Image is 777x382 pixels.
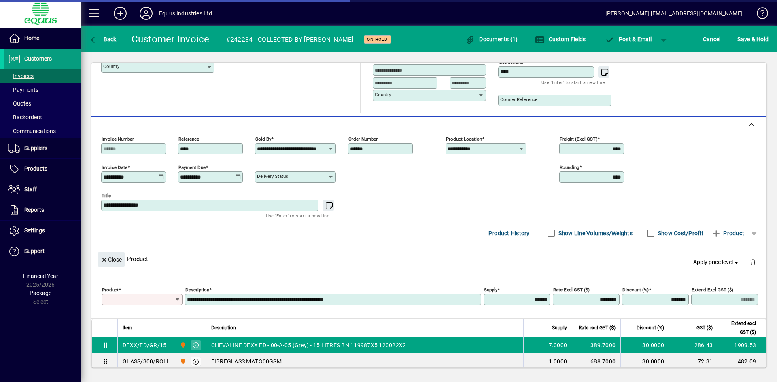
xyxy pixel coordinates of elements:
[102,287,119,293] mat-label: Product
[696,323,713,332] span: GST ($)
[718,337,766,353] td: 1909.53
[257,173,288,179] mat-label: Delivery status
[8,100,31,107] span: Quotes
[102,193,111,198] mat-label: Title
[178,357,187,366] span: 4S SOUTHERN
[30,290,51,296] span: Package
[123,357,170,365] div: GLASS/300/ROLL
[89,36,117,42] span: Back
[8,87,38,93] span: Payments
[723,319,756,337] span: Extend excl GST ($)
[693,258,740,266] span: Apply price level
[577,357,616,365] div: 688.7000
[541,78,605,87] mat-hint: Use 'Enter' to start a new line
[4,69,81,83] a: Invoices
[24,35,39,41] span: Home
[4,221,81,241] a: Settings
[103,63,119,69] mat-label: Country
[255,136,271,142] mat-label: Sold by
[707,226,748,241] button: Product
[101,253,122,266] span: Close
[751,2,767,28] a: Knowledge Base
[23,273,58,279] span: Financial Year
[605,36,652,42] span: ost & Email
[178,165,206,170] mat-label: Payment due
[133,6,159,21] button: Profile
[367,37,388,42] span: On hold
[743,258,762,266] app-page-header-button: Delete
[266,211,329,220] mat-hint: Use 'Enter' to start a new line
[24,165,47,172] span: Products
[737,33,769,46] span: ave & Hold
[743,252,762,272] button: Delete
[98,252,125,267] button: Close
[24,248,45,254] span: Support
[579,323,616,332] span: Rate excl GST ($)
[132,33,210,46] div: Customer Invoice
[178,341,187,350] span: 4S SOUTHERN
[446,136,482,142] mat-label: Product location
[692,287,733,293] mat-label: Extend excl GST ($)
[24,207,44,213] span: Reports
[690,255,743,270] button: Apply price level
[620,353,669,369] td: 30.0000
[622,287,649,293] mat-label: Discount (%)
[375,92,391,97] mat-label: Country
[123,341,166,349] div: DEXX/FD/GR/15
[557,229,633,237] label: Show Line Volumes/Weights
[87,32,119,46] button: Back
[8,128,56,134] span: Communications
[669,353,718,369] td: 72.31
[601,32,656,46] button: Post & Email
[465,36,518,42] span: Documents (1)
[637,323,664,332] span: Discount (%)
[533,32,588,46] button: Custom Fields
[711,227,744,240] span: Product
[4,124,81,138] a: Communications
[485,226,533,241] button: Product History
[549,341,567,349] span: 7.0000
[159,7,212,20] div: Equus Industries Ltd
[656,229,703,237] label: Show Cost/Profit
[102,165,127,170] mat-label: Invoice date
[107,6,133,21] button: Add
[669,337,718,353] td: 286.43
[91,244,766,274] div: Product
[4,97,81,110] a: Quotes
[4,138,81,158] a: Suppliers
[701,32,723,46] button: Cancel
[211,341,406,349] span: CHEVALINE DEXX FD - 00-A-05 (Grey) - 15 LITRES BN 119987X5 120022X2
[81,32,125,46] app-page-header-button: Back
[703,33,721,46] span: Cancel
[605,7,743,20] div: [PERSON_NAME] [EMAIL_ADDRESS][DOMAIN_NAME]
[577,341,616,349] div: 389.7000
[96,255,127,263] app-page-header-button: Close
[178,136,199,142] mat-label: Reference
[4,110,81,124] a: Backorders
[463,32,520,46] button: Documents (1)
[226,33,354,46] div: #242284 - COLLECTED BY [PERSON_NAME]
[102,136,134,142] mat-label: Invoice number
[620,337,669,353] td: 30.0000
[4,200,81,220] a: Reports
[348,136,378,142] mat-label: Order number
[560,136,597,142] mat-label: Freight (excl GST)
[737,36,741,42] span: S
[535,36,586,42] span: Custom Fields
[552,323,567,332] span: Supply
[24,145,47,151] span: Suppliers
[735,32,771,46] button: Save & Hold
[619,36,622,42] span: P
[211,357,282,365] span: FIBREGLASS MAT 300GSM
[24,186,37,192] span: Staff
[549,357,567,365] span: 1.0000
[560,165,579,170] mat-label: Rounding
[8,73,34,79] span: Invoices
[24,227,45,234] span: Settings
[8,114,42,120] span: Backorders
[123,323,132,332] span: Item
[4,241,81,262] a: Support
[4,28,81,49] a: Home
[185,287,209,293] mat-label: Description
[211,323,236,332] span: Description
